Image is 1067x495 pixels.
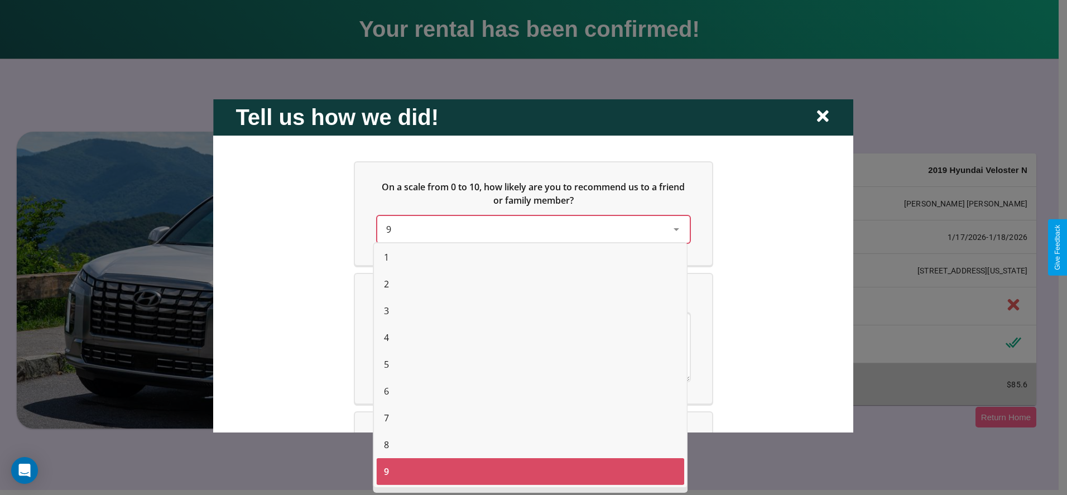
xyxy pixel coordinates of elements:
[386,223,391,235] span: 9
[376,458,684,485] div: 9
[377,215,690,242] div: On a scale from 0 to 10, how likely are you to recommend us to a friend or family member?
[377,180,690,206] h5: On a scale from 0 to 10, how likely are you to recommend us to a friend or family member?
[382,180,688,206] span: On a scale from 0 to 10, how likely are you to recommend us to a friend or family member?
[384,411,389,425] span: 7
[384,438,389,451] span: 8
[384,331,389,344] span: 4
[376,351,684,378] div: 5
[376,405,684,431] div: 7
[376,297,684,324] div: 3
[376,271,684,297] div: 2
[376,244,684,271] div: 1
[355,162,712,265] div: On a scale from 0 to 10, how likely are you to recommend us to a friend or family member?
[384,277,389,291] span: 2
[11,457,38,484] div: Open Intercom Messenger
[384,465,389,478] span: 9
[1054,225,1061,270] div: Give Feedback
[384,304,389,318] span: 3
[384,385,389,398] span: 6
[376,431,684,458] div: 8
[376,324,684,351] div: 4
[376,378,684,405] div: 6
[235,104,439,129] h2: Tell us how we did!
[384,251,389,264] span: 1
[384,358,389,371] span: 5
